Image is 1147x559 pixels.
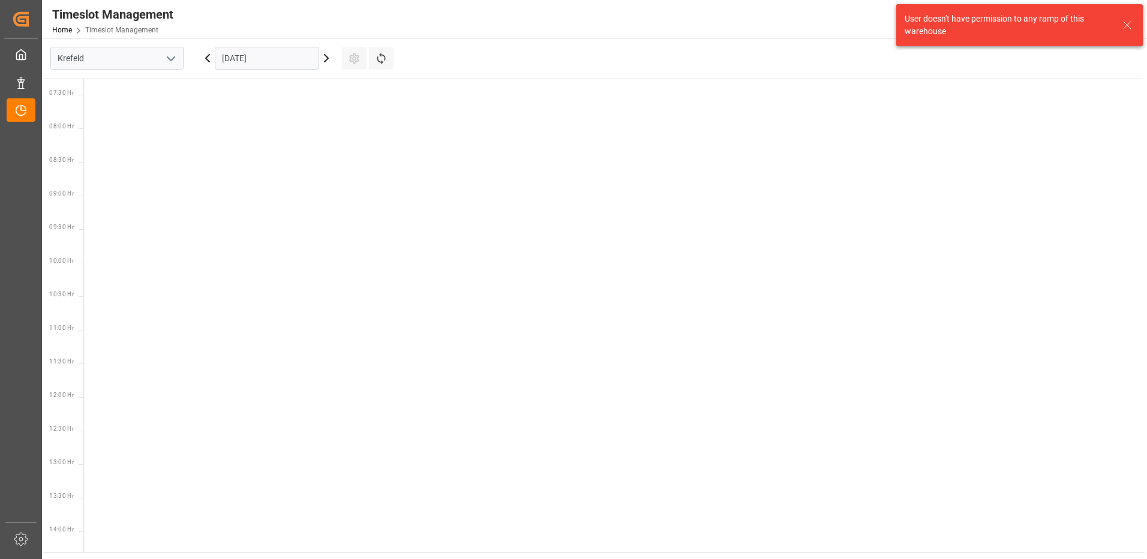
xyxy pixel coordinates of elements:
span: 13:30 Hr [49,492,74,499]
input: Type to search/select [50,47,184,70]
button: open menu [161,49,179,68]
span: 08:00 Hr [49,123,74,130]
span: 13:00 Hr [49,459,74,465]
span: 07:30 Hr [49,89,74,96]
input: DD.MM.YYYY [215,47,319,70]
span: 11:30 Hr [49,358,74,365]
span: 08:30 Hr [49,157,74,163]
div: Timeslot Management [52,5,173,23]
span: 11:00 Hr [49,324,74,331]
span: 10:30 Hr [49,291,74,297]
div: User doesn't have permission to any ramp of this warehouse [905,13,1111,38]
span: 12:30 Hr [49,425,74,432]
a: Home [52,26,72,34]
span: 10:00 Hr [49,257,74,264]
span: 09:00 Hr [49,190,74,197]
span: 14:00 Hr [49,526,74,533]
span: 12:00 Hr [49,392,74,398]
span: 09:30 Hr [49,224,74,230]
